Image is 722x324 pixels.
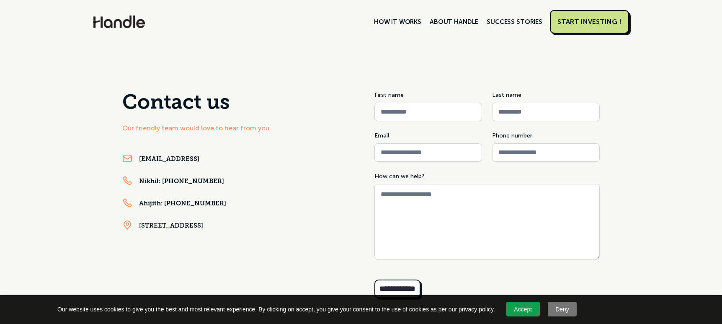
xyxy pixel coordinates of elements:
[482,15,547,29] a: SUCCESS STORIES
[139,200,226,208] a: Ahijith: [PHONE_NUMBER]
[492,131,600,140] label: Phone number
[374,172,600,181] label: How can we help?
[374,91,600,305] form: Contact Us Form
[139,156,199,164] a: [EMAIL_ADDRESS]
[425,15,482,29] a: ABOUT HANDLE
[374,131,482,140] label: Email
[557,18,621,26] div: START INVESTING !
[548,302,577,316] a: Deny
[122,91,348,117] h2: Contact us
[492,91,600,99] label: Last name
[139,222,203,231] a: [STREET_ADDRESS]
[506,302,540,316] a: Accept
[374,91,482,99] label: First name
[122,123,348,133] div: Our friendly team would love to hear from you.
[57,305,495,314] span: Our website uses cookies to give you the best and most relevant experience. By clicking on accept...
[139,178,224,186] a: Nikhil: [PHONE_NUMBER]
[370,15,425,29] a: HOW IT WORKS
[550,10,629,34] a: START INVESTING !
